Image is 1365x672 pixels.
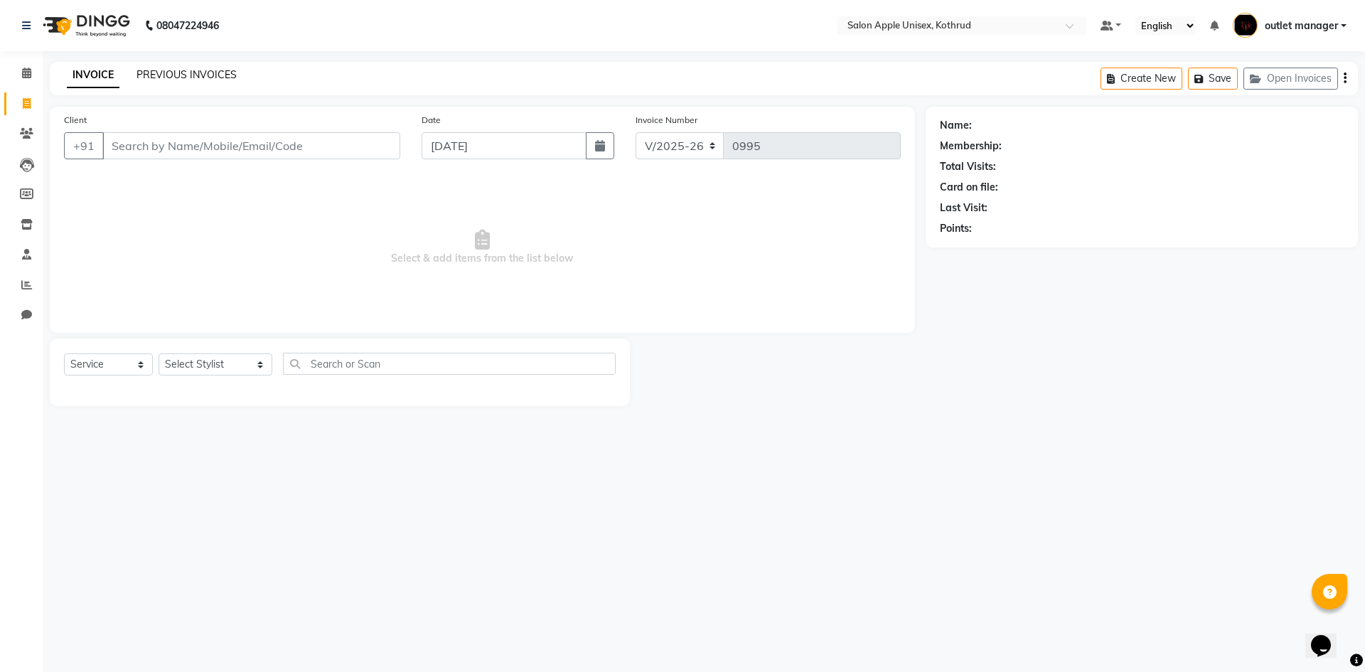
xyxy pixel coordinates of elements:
[102,132,400,159] input: Search by Name/Mobile/Email/Code
[940,139,1002,154] div: Membership:
[1243,68,1338,90] button: Open Invoices
[67,63,119,88] a: INVOICE
[636,114,697,127] label: Invoice Number
[940,221,972,236] div: Points:
[1188,68,1238,90] button: Save
[64,176,901,319] span: Select & add items from the list below
[156,6,219,46] b: 08047224946
[422,114,441,127] label: Date
[1233,13,1258,38] img: outlet manager
[283,353,616,375] input: Search or Scan
[36,6,134,46] img: logo
[940,180,998,195] div: Card on file:
[1265,18,1338,33] span: outlet manager
[940,201,987,215] div: Last Visit:
[940,159,996,174] div: Total Visits:
[136,68,237,81] a: PREVIOUS INVOICES
[64,114,87,127] label: Client
[1101,68,1182,90] button: Create New
[1305,615,1351,658] iframe: chat widget
[64,132,104,159] button: +91
[940,118,972,133] div: Name:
